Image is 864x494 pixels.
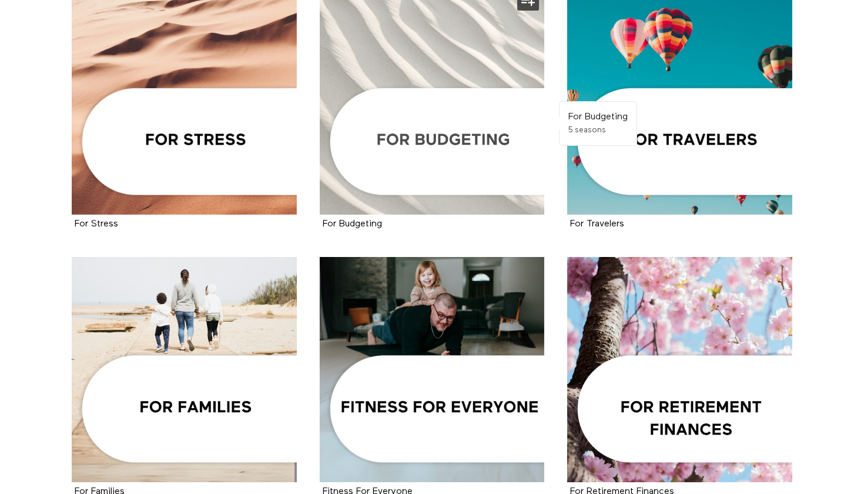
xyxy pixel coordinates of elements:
a: Fitness For Everyone [320,257,545,482]
a: For Families [72,257,297,482]
strong: For Stress [75,219,118,229]
strong: For Travelers [570,219,624,229]
a: For Retirement Finances [567,257,792,482]
a: For Budgeting [323,219,382,228]
strong: For Budgeting [323,219,382,229]
a: For Stress [75,219,118,228]
strong: For Budgeting [568,112,628,122]
span: 5 seasons [568,126,606,134]
a: For Travelers [570,219,624,228]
